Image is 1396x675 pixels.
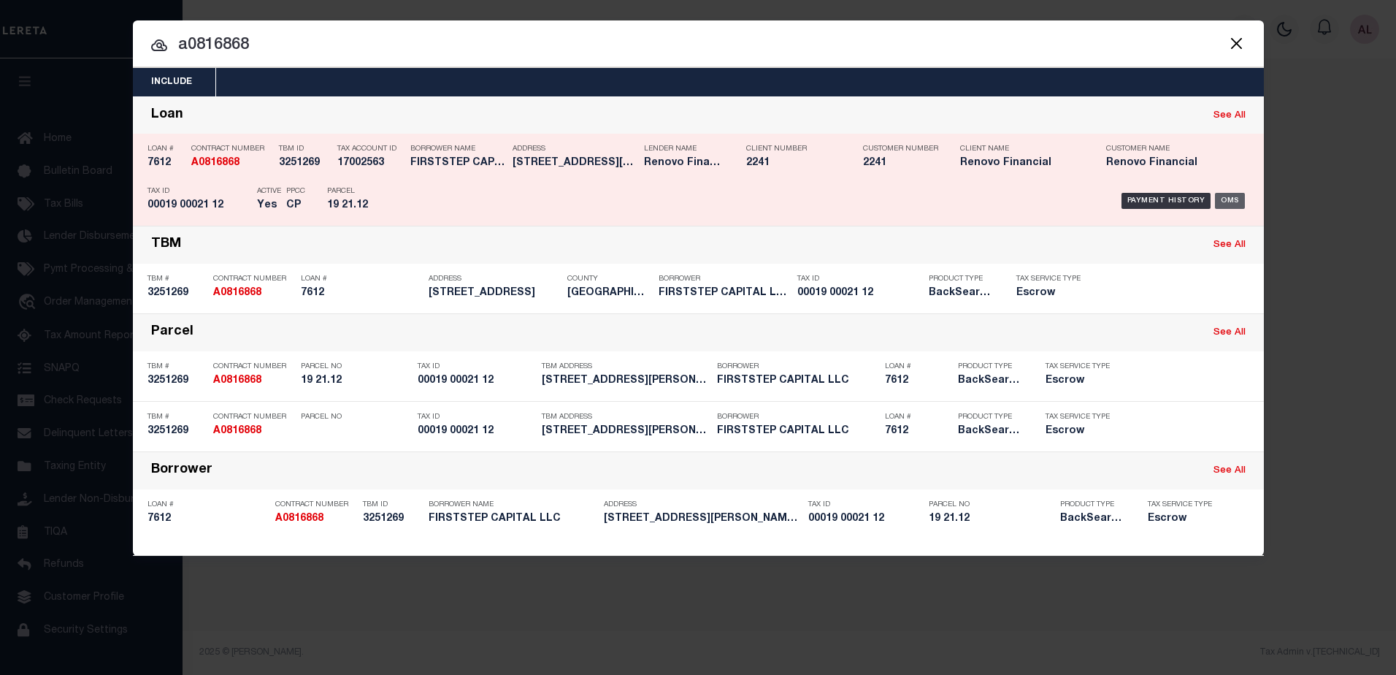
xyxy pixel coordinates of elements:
[1213,328,1246,337] a: See All
[147,362,206,371] p: TBM #
[958,362,1024,371] p: Product Type
[327,199,393,212] h5: 19 21.12
[257,187,281,196] p: Active
[418,425,534,438] h5: 00019 00021 12
[429,500,597,509] p: Borrower Name
[337,157,403,169] h5: 17002563
[327,187,393,196] p: Parcel
[213,375,294,387] h5: A0816868
[429,287,560,300] h5: 125 Brown Street
[1016,287,1089,300] h5: Escrow
[275,513,356,525] h5: A0816868
[147,413,206,422] p: TBM #
[286,187,305,196] p: PPCC
[151,107,183,124] div: Loan
[418,413,534,422] p: Tax ID
[275,500,356,509] p: Contract Number
[929,500,1053,509] p: Parcel No
[151,324,193,341] div: Parcel
[1046,413,1111,422] p: Tax Service Type
[410,157,505,169] h5: FIRSTSTEP CAPITAL LLC
[410,145,505,153] p: Borrower Name
[151,462,212,479] div: Borrower
[808,513,921,525] h5: 00019 00021 12
[567,275,651,283] p: County
[542,375,710,387] h5: 125 Brown Street Mount Holly, N...
[644,145,724,153] p: Lender Name
[337,145,403,153] p: Tax Account ID
[301,275,421,283] p: Loan #
[659,275,790,283] p: Borrower
[863,157,936,169] h5: 2241
[542,425,710,438] h5: 125 Brown Street Mount Holly, N...
[960,145,1084,153] p: Client Name
[275,514,323,524] strong: A0816868
[1213,111,1246,121] a: See All
[863,145,938,153] p: Customer Number
[147,425,206,438] h5: 3251269
[797,275,921,283] p: Tax ID
[1060,500,1126,509] p: Product Type
[746,157,841,169] h5: 2241
[147,157,184,169] h5: 7612
[1227,34,1246,53] button: Close
[213,287,294,300] h5: A0816868
[542,362,710,371] p: TBM Address
[1046,375,1111,387] h5: Escrow
[808,500,921,509] p: Tax ID
[958,425,1024,438] h5: BackSearch,Escrow
[363,513,421,525] h5: 3251269
[213,375,261,386] strong: A0816868
[191,145,272,153] p: Contract Number
[513,157,637,169] h5: 125 Brown Street Mount Holly, N...
[363,500,421,509] p: TBM ID
[513,145,637,153] p: Address
[1213,466,1246,476] a: See All
[418,362,534,371] p: Tax ID
[1121,193,1211,209] div: Payment History
[301,413,410,422] p: Parcel No
[929,275,994,283] p: Product Type
[147,199,250,212] h5: 00019 00021 12
[1016,275,1089,283] p: Tax Service Type
[797,287,921,300] h5: 00019 00021 12
[885,362,951,371] p: Loan #
[418,375,534,387] h5: 00019 00021 12
[147,287,206,300] h5: 3251269
[213,288,261,298] strong: A0816868
[1148,513,1221,525] h5: Escrow
[213,425,294,438] h5: A0816868
[213,275,294,283] p: Contract Number
[147,375,206,387] h5: 3251269
[929,513,1053,525] h5: 19 21.12
[279,145,330,153] p: TBM ID
[960,157,1084,169] h5: Renovo Financial
[604,513,801,525] h5: 125 Brown Street Mount Holly, N...
[213,413,294,422] p: Contract Number
[147,187,250,196] p: Tax ID
[191,158,239,168] strong: A0816868
[1046,362,1111,371] p: Tax Service Type
[147,275,206,283] p: TBM #
[958,413,1024,422] p: Product Type
[659,287,790,300] h5: FIRSTSTEP CAPITAL LLC
[604,500,801,509] p: Address
[644,157,724,169] h5: Renovo Financial
[147,513,268,525] h5: 7612
[286,199,305,212] h5: CP
[1060,513,1126,525] h5: BackSearch,Escrow
[147,145,184,153] p: Loan #
[929,287,994,300] h5: BackSearch,Escrow
[717,375,878,387] h5: FIRSTSTEP CAPITAL LLC
[717,413,878,422] p: Borrower
[257,199,279,212] h5: Yes
[885,413,951,422] p: Loan #
[133,33,1264,58] input: Start typing...
[301,375,410,387] h5: 19 21.12
[1148,500,1221,509] p: Tax Service Type
[717,362,878,371] p: Borrower
[885,425,951,438] h5: 7612
[191,157,272,169] h5: A0816868
[133,68,210,96] button: Include
[1215,193,1245,209] div: OMS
